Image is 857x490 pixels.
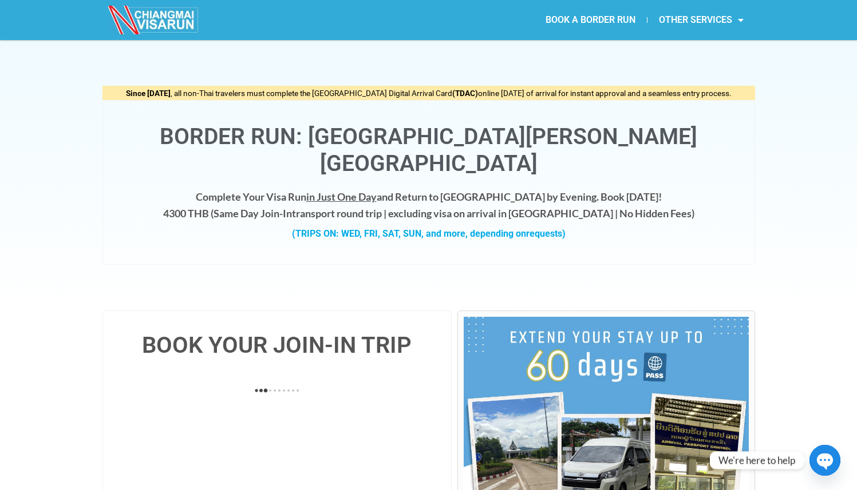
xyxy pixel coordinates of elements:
span: requests) [526,228,566,239]
nav: Menu [429,7,755,33]
strong: Since [DATE] [126,89,171,98]
h4: Complete Your Visa Run and Return to [GEOGRAPHIC_DATA] by Evening. Book [DATE]! 4300 THB ( transp... [114,189,743,222]
strong: (TRIPS ON: WED, FRI, SAT, SUN, and more, depending on [292,228,566,239]
a: BOOK A BORDER RUN [534,7,647,33]
h4: BOOK YOUR JOIN-IN TRIP [114,334,440,357]
a: OTHER SERVICES [647,7,755,33]
h1: Border Run: [GEOGRAPHIC_DATA][PERSON_NAME][GEOGRAPHIC_DATA] [114,124,743,177]
strong: (TDAC) [452,89,478,98]
strong: Same Day Join-In [214,207,292,220]
span: in Just One Day [306,190,377,203]
span: , all non-Thai travelers must complete the [GEOGRAPHIC_DATA] Digital Arrival Card online [DATE] o... [126,89,732,98]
